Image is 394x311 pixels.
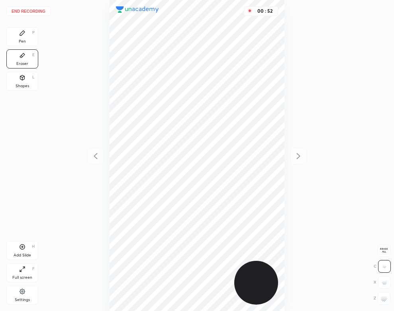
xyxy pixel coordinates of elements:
[32,75,35,79] div: L
[14,253,31,257] div: Add Slide
[32,244,35,248] div: H
[116,6,159,13] img: logo.38c385cc.svg
[15,298,30,302] div: Settings
[16,84,29,88] div: Shapes
[32,267,35,271] div: F
[32,31,35,35] div: P
[19,39,26,43] div: Pen
[374,276,391,289] div: X
[374,260,391,273] div: C
[378,248,390,253] span: Erase all
[374,292,390,305] div: Z
[16,62,28,66] div: Eraser
[32,53,35,57] div: E
[12,276,32,280] div: Full screen
[6,6,51,16] button: End recording
[255,8,274,14] div: 00 : 52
